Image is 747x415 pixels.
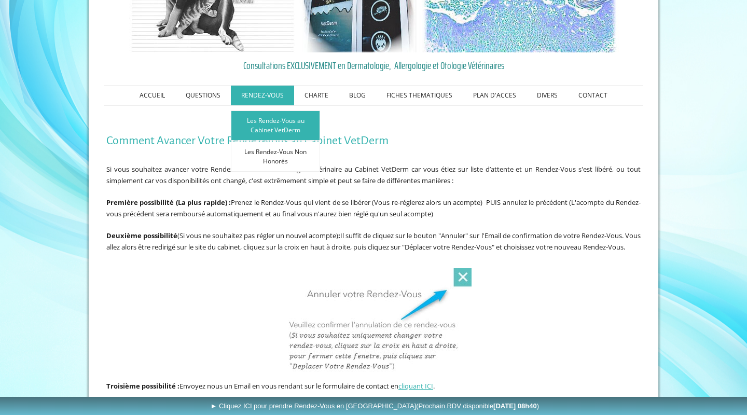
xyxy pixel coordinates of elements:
b: [DATE] 08h40 [493,402,537,410]
span: Envoyez nous un Email en vous rendant sur le formulaire de contact en . [106,381,435,391]
a: cliquant ICI [398,381,433,391]
a: FICHES THEMATIQUES [376,86,463,105]
strong: Deuxième possibilité [106,231,177,240]
a: CHARTE [294,86,339,105]
a: DIVERS [527,86,568,105]
a: Les Rendez-Vous Non Honorés [231,142,320,172]
span: (Si vous ne souhaitez pas régler un nouvel acompte) Il suffit de cliquez sur le bouton "Annuler" ... [106,231,641,252]
a: Les Rendez-Vous au Cabinet VetDerm [231,110,320,141]
span: Prenez le Rendez-Vous qui vient de se libérer (Vous re-réglerez alors un acompte) PUIS annulez le... [106,198,641,218]
span: ► Cliquez ICI pour prendre Rendez-Vous en [GEOGRAPHIC_DATA] [210,402,539,410]
a: BLOG [339,86,376,105]
span: Première possibilité (La plus rapide) : [106,198,231,207]
a: CONTACT [568,86,618,105]
span: (Prochain RDV disponible ) [416,402,539,410]
strong: Troisième possibilité : [106,381,179,391]
a: QUESTIONS [175,86,231,105]
h1: Comment Avancer Votre Rendez-Vous au Cabinet VetDerm [106,134,641,147]
a: RENDEZ-VOUS [231,86,294,105]
span: Si vous souhaitez avancer votre Rendez-Vous en Dermatologie Vétérinaire au Cabinet VetDerm car vo... [106,164,641,185]
a: Consultations EXCLUSIVEMENT en Dermatologie, Allergologie et Otologie Vétérinaires [106,58,641,73]
strong: : [338,231,340,240]
a: ACCUEIL [129,86,175,105]
a: PLAN D'ACCES [463,86,527,105]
